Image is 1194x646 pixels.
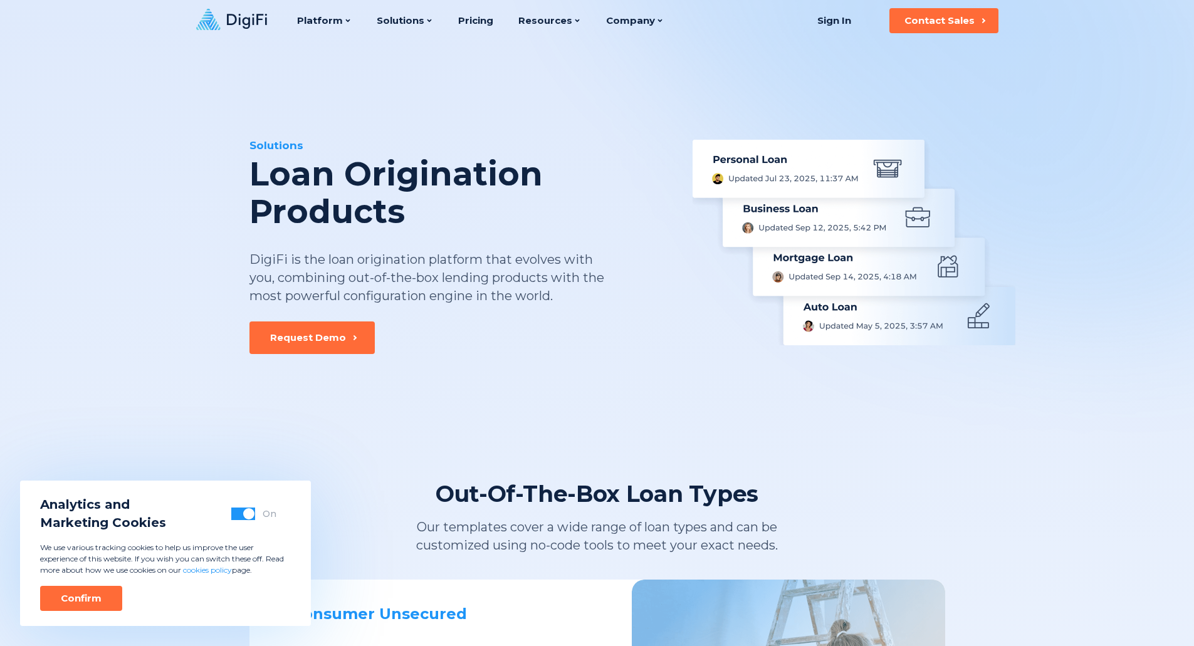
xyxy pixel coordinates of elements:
[263,508,276,520] div: On
[249,155,671,231] div: Loan Origination Products
[40,586,122,611] button: Confirm
[61,592,102,605] div: Confirm
[40,514,166,532] span: Marketing Cookies
[365,518,830,555] div: Our templates cover a wide range of loan types and can be customized using no-code tools to meet ...
[436,479,758,508] div: Out-Of-The-Box Loan Types
[904,14,975,27] div: Contact Sales
[183,565,232,575] a: cookies policy
[249,251,605,305] div: DigiFi is the loan origination platform that evolves with you, combining out-of-the-box lending p...
[249,321,375,354] button: Request Demo
[249,138,671,153] div: Solutions
[292,605,549,623] div: Consumer Unsecured
[889,8,998,33] button: Contact Sales
[270,331,346,344] div: Request Demo
[40,542,291,576] p: We use various tracking cookies to help us improve the user experience of this website. If you wi...
[40,496,166,514] span: Analytics and
[802,8,867,33] a: Sign In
